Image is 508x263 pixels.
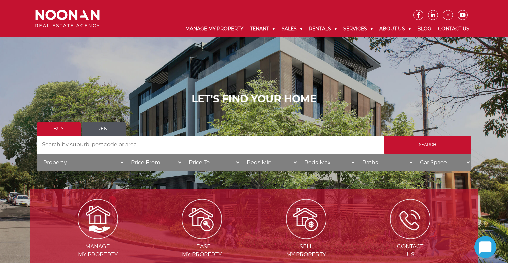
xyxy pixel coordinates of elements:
[306,20,340,37] a: Rentals
[37,122,81,136] a: Buy
[278,20,306,37] a: Sales
[359,243,462,259] span: Contact Us
[182,20,247,37] a: Manage My Property
[435,20,473,37] a: Contact Us
[82,122,126,136] a: Rent
[37,93,471,105] h1: LET'S FIND YOUR HOME
[78,199,118,239] img: Manage my Property
[247,20,278,37] a: Tenant
[340,20,376,37] a: Services
[255,243,357,259] span: Sell my Property
[151,243,253,259] span: Lease my Property
[35,10,100,28] img: Noonan Real Estate Agency
[390,199,430,239] img: ICONS
[37,136,384,154] input: Search by suburb, postcode or area
[151,215,253,258] a: Leasemy Property
[414,20,435,37] a: Blog
[376,20,414,37] a: About Us
[182,199,222,239] img: Lease my property
[384,136,471,154] input: Search
[46,215,149,258] a: Managemy Property
[359,215,462,258] a: ContactUs
[255,215,357,258] a: Sellmy Property
[286,199,326,239] img: Sell my property
[46,243,149,259] span: Manage my Property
